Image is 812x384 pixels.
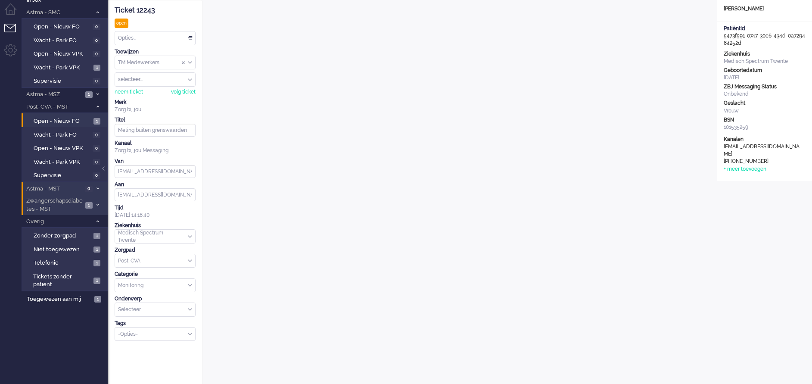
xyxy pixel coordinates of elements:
span: Wacht - Park FO [34,37,90,45]
span: Wacht - Park FO [34,131,90,139]
li: Dashboard menu [4,3,24,23]
a: Open - Nieuw VPK 0 [25,49,107,58]
div: open [115,19,128,28]
a: Wacht - Park VPK 1 [25,62,107,72]
div: Assign Group [115,56,196,70]
div: Zorg bij jou [115,106,196,113]
div: Geslacht [724,100,806,107]
div: PatiëntId [724,25,806,32]
span: 0 [85,186,93,192]
a: Open - Nieuw FO 0 [25,22,107,31]
span: 0 [93,51,100,57]
a: Tickets zonder patient 1 [25,272,107,289]
span: 0 [93,172,100,179]
div: Zorgpad [115,247,196,254]
span: 0 [93,37,100,44]
span: Telefonie [34,259,91,267]
div: Select Tags [115,327,196,341]
div: neem ticket [115,88,143,96]
div: Van [115,158,196,165]
span: 1 [85,202,93,209]
div: [EMAIL_ADDRESS][DOMAIN_NAME] [724,143,801,158]
div: + meer toevoegen [724,165,766,173]
div: [PERSON_NAME] [717,5,812,12]
a: Wacht - Park VPK 0 [25,157,107,166]
div: BSN [724,116,806,124]
div: [PHONE_NUMBER] [724,158,801,165]
div: ZBJ Messaging Status [724,83,806,91]
span: Supervisie [34,172,90,180]
span: Zonder zorgpad [34,232,91,240]
div: Aan [115,181,196,188]
span: 0 [93,159,100,165]
div: volg ticket [171,88,196,96]
div: Geboortedatum [724,67,806,74]
li: Tickets menu [4,24,24,43]
span: 1 [93,65,100,71]
div: Merk [115,99,196,106]
span: Zwangerschapsdiabetes - MST [25,197,83,213]
div: 101535259 [724,124,806,131]
div: Ziekenhuis [115,222,196,229]
a: Zonder zorgpad 1 [25,231,107,240]
a: Supervisie 0 [25,76,107,85]
span: Toegewezen aan mij [27,295,92,303]
div: Medisch Spectrum Twente [724,58,806,65]
div: [DATE] 14:18:40 [115,204,196,219]
li: Admin menu [4,44,24,63]
div: Toewijzen [115,48,196,56]
div: Vrouw [724,107,806,115]
a: Wacht - Park FO 0 [25,130,107,139]
body: Rich Text Area. Press ALT-0 for help. [3,3,498,19]
div: Onderwerp [115,295,196,303]
a: Telefonie 1 [25,258,107,267]
div: Assign User [115,72,196,87]
span: Wacht - Park VPK [34,64,91,72]
span: Wacht - Park VPK [34,158,90,166]
div: Tags [115,320,196,327]
span: Supervisie [34,77,90,85]
span: 1 [85,91,93,98]
a: Open - Nieuw FO 1 [25,116,107,125]
span: Overig [25,218,92,226]
a: Wacht - Park FO 0 [25,35,107,45]
span: Tickets zonder patient [33,273,91,289]
span: 0 [93,78,100,84]
span: Open - Nieuw VPK [34,144,90,153]
div: Kanalen [724,136,806,143]
span: 1 [93,118,100,125]
span: Astma - MSZ [25,91,83,99]
a: Toegewezen aan mij 1 [25,294,108,303]
div: Ticket 12243 [115,6,196,16]
div: Categorie [115,271,196,278]
div: Kanaal [115,140,196,147]
span: 1 [93,233,100,239]
span: 0 [93,132,100,138]
span: Astma - SMC [25,9,92,17]
span: 1 [94,296,101,303]
span: Niet toegewezen [34,246,91,254]
span: 1 [93,260,100,266]
span: 1 [93,278,100,284]
div: Titel [115,116,196,124]
span: Astma - MST [25,185,82,193]
span: Open - Nieuw FO [34,117,91,125]
span: 0 [93,145,100,152]
div: Tijd [115,204,196,212]
span: Post-CVA - MST [25,103,92,111]
a: Open - Nieuw VPK 0 [25,143,107,153]
div: [DATE] [724,74,806,81]
span: Open - Nieuw FO [34,23,90,31]
a: Supervisie 0 [25,170,107,180]
div: Ziekenhuis [724,50,806,58]
span: 0 [93,24,100,30]
span: Open - Nieuw VPK [34,50,90,58]
div: 5473f591-0747-30c6-434d-0a729484252d [717,25,812,47]
span: 1 [93,247,100,253]
a: Niet toegewezen 1 [25,244,107,254]
div: Onbekend [724,91,806,98]
div: Zorg bij jou Messaging [115,147,196,154]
